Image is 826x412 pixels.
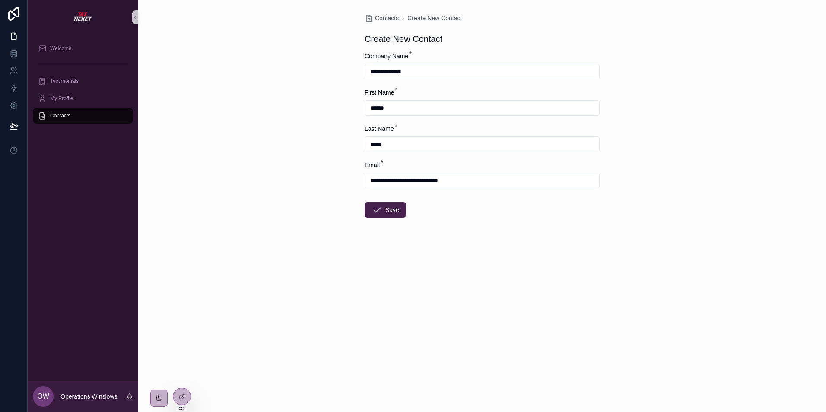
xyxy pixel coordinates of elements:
[73,10,93,24] img: App logo
[33,41,133,56] a: Welcome
[60,392,118,401] p: Operations Winslows
[50,112,70,119] span: Contacts
[365,53,408,60] span: Company Name
[375,14,399,22] span: Contacts
[50,95,73,102] span: My Profile
[28,35,138,135] div: scrollable content
[365,33,442,45] h1: Create New Contact
[407,14,462,22] a: Create New Contact
[33,91,133,106] a: My Profile
[50,78,79,85] span: Testimonials
[50,45,72,52] span: Welcome
[365,89,394,96] span: First Name
[37,391,49,402] span: OW
[33,108,133,124] a: Contacts
[365,125,394,132] span: Last Name
[365,14,399,22] a: Contacts
[365,162,380,168] span: Email
[33,73,133,89] a: Testimonials
[365,202,406,218] button: Save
